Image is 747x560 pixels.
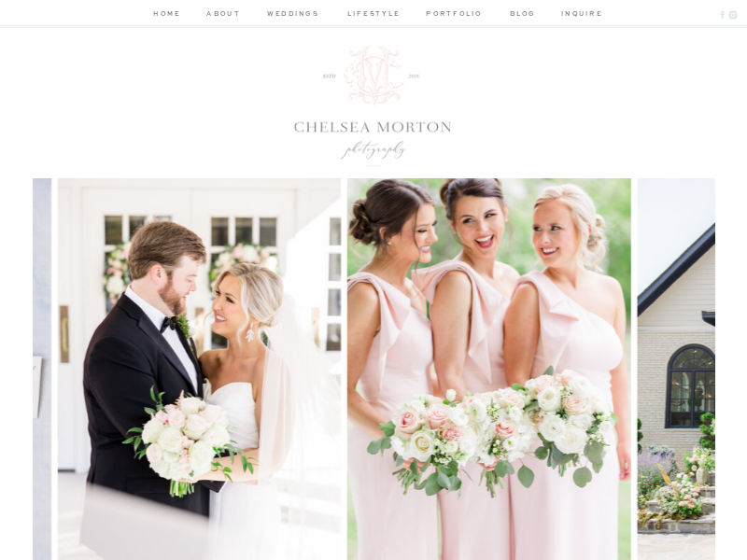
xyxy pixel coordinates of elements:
a: home [150,8,183,21]
a: inquire [561,8,597,21]
a: about [204,8,242,21]
a: blog [505,8,541,21]
a: weddings [263,8,322,21]
a: portfolio [425,8,484,21]
a: lifestyle [345,8,403,21]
